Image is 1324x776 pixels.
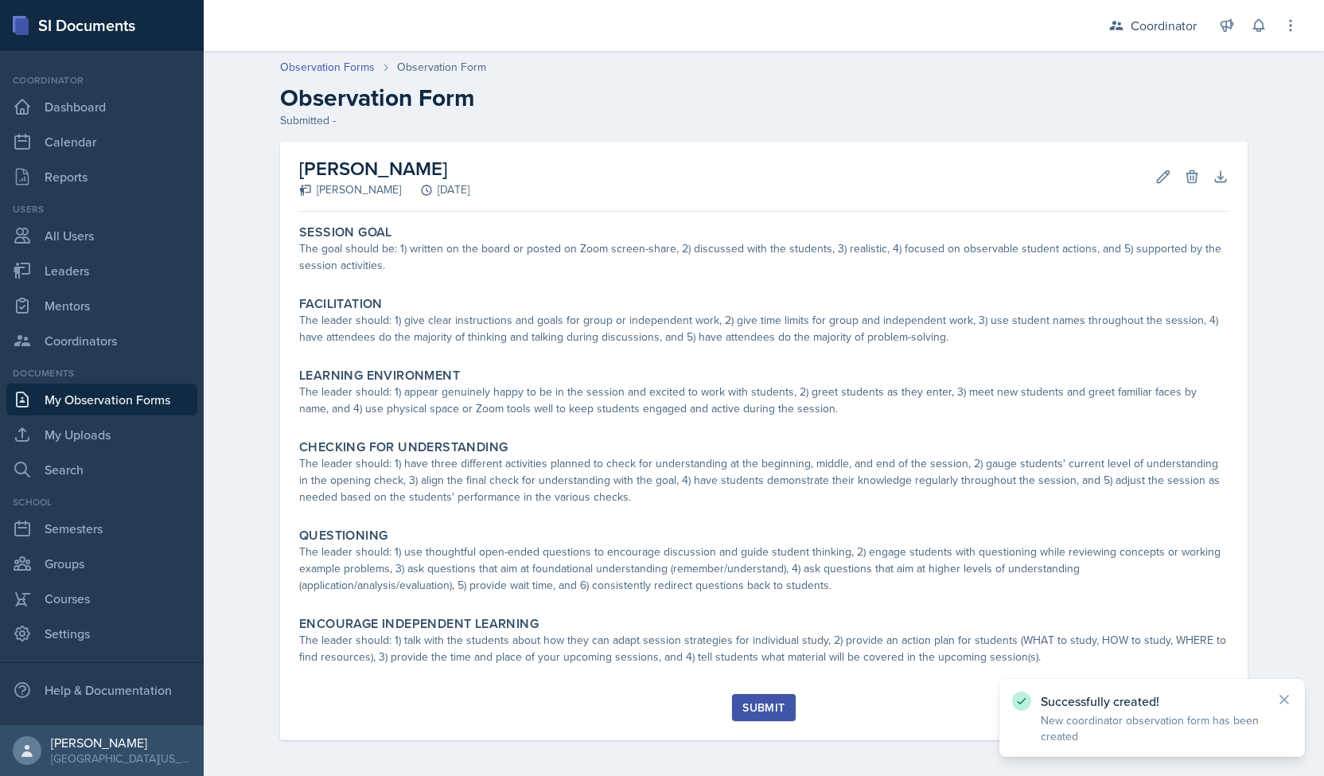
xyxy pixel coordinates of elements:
button: Submit [732,694,795,721]
div: The goal should be: 1) written on the board or posted on Zoom screen-share, 2) discussed with the... [299,240,1229,274]
a: My Uploads [6,419,197,450]
div: [PERSON_NAME] [51,735,191,751]
a: Coordinators [6,325,197,357]
div: The leader should: 1) use thoughtful open-ended questions to encourage discussion and guide stude... [299,544,1229,594]
div: Users [6,202,197,216]
h2: Observation Form [280,84,1248,112]
label: Learning Environment [299,368,460,384]
div: The leader should: 1) give clear instructions and goals for group or independent work, 2) give ti... [299,312,1229,345]
div: The leader should: 1) talk with the students about how they can adapt session strategies for indi... [299,632,1229,665]
a: Observation Forms [280,59,375,76]
label: Questioning [299,528,387,544]
a: My Observation Forms [6,384,197,415]
a: Mentors [6,290,197,322]
div: [DATE] [401,181,469,198]
div: The leader should: 1) have three different activities planned to check for understanding at the b... [299,455,1229,505]
a: Settings [6,618,197,649]
a: Reports [6,161,197,193]
div: [PERSON_NAME] [299,181,401,198]
label: Facilitation [299,296,383,312]
div: Observation Form [397,59,486,76]
a: Semesters [6,513,197,544]
div: Help & Documentation [6,674,197,706]
label: Session Goal [299,224,392,240]
p: Successfully created! [1041,693,1264,709]
label: Checking for Understanding [299,439,508,455]
div: Coordinator [6,73,197,88]
div: School [6,495,197,509]
div: [GEOGRAPHIC_DATA][US_STATE] in [GEOGRAPHIC_DATA] [51,751,191,766]
div: Coordinator [1131,16,1197,35]
a: Leaders [6,255,197,287]
p: New coordinator observation form has been created [1041,712,1264,744]
a: Courses [6,583,197,614]
a: Dashboard [6,91,197,123]
h2: [PERSON_NAME] [299,154,469,183]
div: Documents [6,366,197,380]
a: Groups [6,548,197,579]
div: Submit [742,701,785,714]
div: The leader should: 1) appear genuinely happy to be in the session and excited to work with studen... [299,384,1229,417]
div: Submitted - [280,112,1248,129]
a: Search [6,454,197,485]
label: Encourage Independent Learning [299,616,539,632]
a: All Users [6,220,197,252]
a: Calendar [6,126,197,158]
